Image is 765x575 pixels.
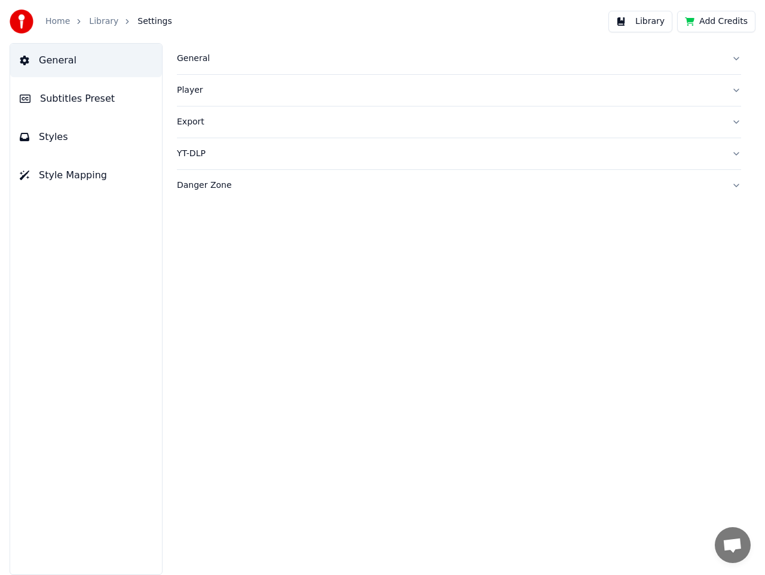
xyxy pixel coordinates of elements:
[608,11,672,32] button: Library
[89,16,118,28] a: Library
[177,107,741,138] button: Export
[137,16,172,28] span: Settings
[39,130,68,144] span: Styles
[39,53,76,68] span: General
[177,43,741,74] button: General
[177,53,722,65] div: General
[177,148,722,160] div: YT-DLP
[39,168,107,182] span: Style Mapping
[45,16,70,28] a: Home
[677,11,755,32] button: Add Credits
[10,10,33,34] img: youka
[177,116,722,128] div: Export
[715,527,751,563] div: Open chat
[177,75,741,106] button: Player
[45,16,172,28] nav: breadcrumb
[10,44,162,77] button: General
[10,159,162,192] button: Style Mapping
[177,170,741,201] button: Danger Zone
[40,92,115,106] span: Subtitles Preset
[10,120,162,154] button: Styles
[177,138,741,169] button: YT-DLP
[10,82,162,115] button: Subtitles Preset
[177,84,722,96] div: Player
[177,180,722,191] div: Danger Zone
